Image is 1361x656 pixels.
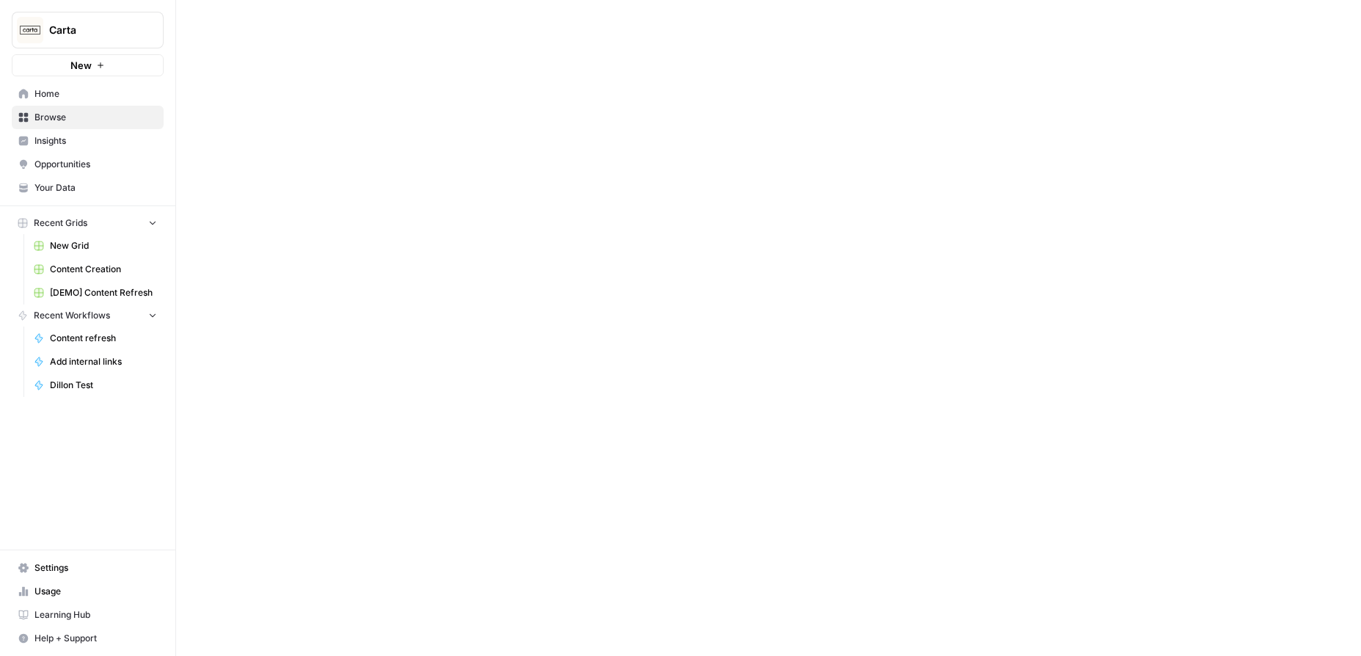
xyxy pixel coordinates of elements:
button: Recent Grids [12,212,164,234]
span: Content refresh [50,332,157,345]
span: Dillon Test [50,379,157,392]
a: Content refresh [27,327,164,350]
span: Help + Support [34,632,157,645]
a: Content Creation [27,258,164,281]
a: Dillon Test [27,373,164,397]
span: Settings [34,561,157,575]
img: Carta Logo [17,17,43,43]
span: Usage [34,585,157,598]
span: Carta [49,23,138,37]
a: Settings [12,556,164,580]
a: Browse [12,106,164,129]
a: Add internal links [27,350,164,373]
span: Recent Workflows [34,309,110,322]
a: Home [12,82,164,106]
span: Learning Hub [34,608,157,622]
a: New Grid [27,234,164,258]
span: Add internal links [50,355,157,368]
a: Learning Hub [12,603,164,627]
a: Your Data [12,176,164,200]
span: Recent Grids [34,216,87,230]
span: Your Data [34,181,157,194]
a: Usage [12,580,164,603]
span: [DEMO] Content Refresh [50,286,157,299]
span: New [70,58,92,73]
a: Insights [12,129,164,153]
span: Opportunities [34,158,157,171]
button: Help + Support [12,627,164,650]
a: Opportunities [12,153,164,176]
span: Browse [34,111,157,124]
button: New [12,54,164,76]
span: Insights [34,134,157,147]
button: Recent Workflows [12,305,164,327]
span: Home [34,87,157,101]
button: Workspace: Carta [12,12,164,48]
span: Content Creation [50,263,157,276]
span: New Grid [50,239,157,252]
a: [DEMO] Content Refresh [27,281,164,305]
